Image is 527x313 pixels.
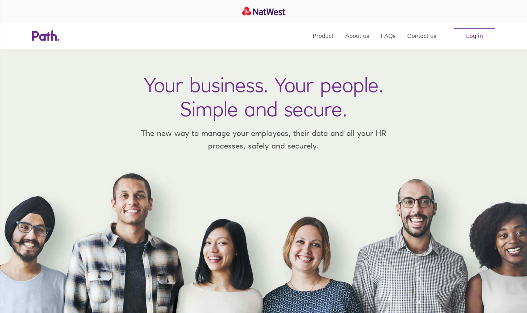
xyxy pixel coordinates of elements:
h1: Your business. Your people. Simple and secure. [144,73,383,121]
a: About us [345,22,369,49]
a: FAQs [381,22,395,49]
a: Product [313,22,333,49]
a: Contact us [407,22,436,49]
p: The new way to manage your employees, their data and all your HR processes, safely and securely. [130,127,397,152]
a: Log in [454,28,495,43]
